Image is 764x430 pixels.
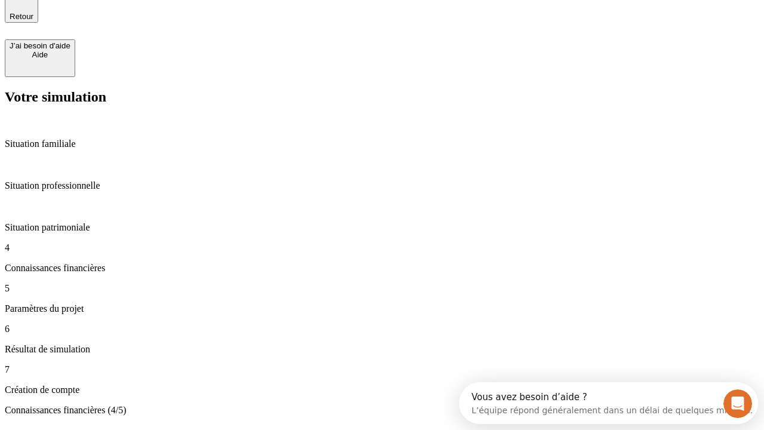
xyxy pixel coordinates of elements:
div: L’équipe répond généralement dans un délai de quelques minutes. [13,20,294,32]
button: J’ai besoin d'aideAide [5,39,75,77]
p: Connaissances financières [5,263,759,274]
p: Connaissances financières (4/5) [5,405,759,416]
p: Création de compte [5,385,759,395]
div: Aide [10,50,70,59]
span: Retour [10,12,33,21]
p: 4 [5,242,759,253]
p: 6 [5,324,759,334]
p: Paramètres du projet [5,303,759,314]
iframe: Intercom live chat [723,389,752,418]
p: Situation patrimoniale [5,222,759,233]
p: 7 [5,364,759,375]
p: Situation professionnelle [5,180,759,191]
iframe: Intercom live chat discovery launcher [459,382,758,424]
div: J’ai besoin d'aide [10,41,70,50]
p: Résultat de simulation [5,344,759,355]
div: Ouvrir le Messenger Intercom [5,5,329,38]
h2: Votre simulation [5,89,759,105]
p: 5 [5,283,759,294]
p: Situation familiale [5,139,759,149]
div: Vous avez besoin d’aide ? [13,10,294,20]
